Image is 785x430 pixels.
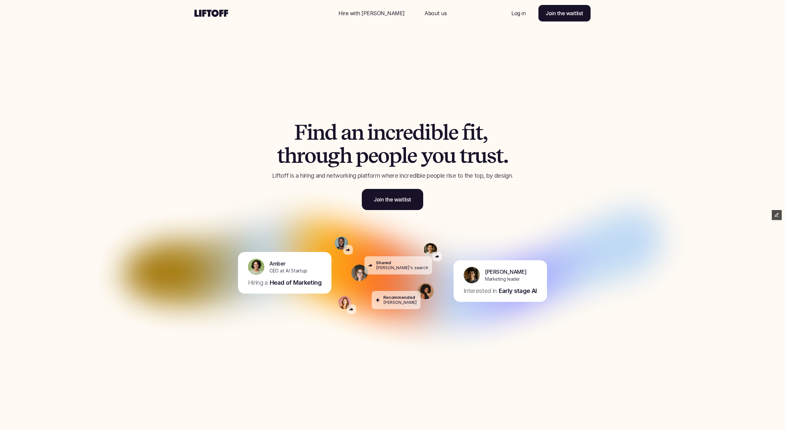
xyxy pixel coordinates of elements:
[443,121,448,144] span: l
[312,121,324,144] span: n
[462,121,469,144] span: f
[485,276,520,283] p: Marketing leader
[339,144,352,167] span: h
[367,121,373,144] span: i
[503,144,508,167] span: .
[407,144,417,167] span: e
[385,121,395,144] span: c
[269,268,307,274] p: CEO at AI Startup
[270,278,322,287] p: Head of Marketing
[412,121,425,144] span: d
[327,144,339,167] span: g
[316,144,328,167] span: u
[432,144,443,167] span: o
[356,144,368,167] span: p
[421,144,432,167] span: y
[474,144,487,167] span: u
[425,9,447,17] p: About us
[368,144,378,167] span: e
[284,144,296,167] span: h
[475,121,483,144] span: t
[496,144,503,167] span: t
[330,5,413,21] a: Nav Link
[374,196,411,203] p: Join the waitlist
[430,121,443,144] span: b
[341,121,351,144] span: a
[417,5,455,21] a: Nav Link
[294,121,307,144] span: F
[395,121,403,144] span: r
[362,189,423,210] a: Join the waitlist
[248,278,268,287] p: Hiring a
[373,121,385,144] span: n
[376,266,428,270] p: [PERSON_NAME]'s search
[483,121,487,144] span: ,
[378,144,389,167] span: o
[425,121,430,144] span: i
[403,121,413,144] span: e
[376,260,391,265] p: Shared
[485,268,527,276] p: [PERSON_NAME]
[467,144,475,167] span: r
[324,121,337,144] span: d
[383,295,415,300] p: Recommended
[351,121,363,144] span: n
[511,9,526,17] p: Log in
[443,144,456,167] span: u
[499,287,537,295] p: Early stage AI
[503,5,533,21] a: Nav Link
[401,144,407,167] span: l
[463,287,497,295] p: Interested in
[304,144,316,167] span: o
[538,5,591,21] a: Join the waitlist
[389,144,401,167] span: p
[383,300,417,305] p: [PERSON_NAME]
[469,121,475,144] span: i
[487,144,496,167] span: s
[307,121,313,144] span: i
[296,144,304,167] span: r
[460,144,467,167] span: t
[448,121,458,144] span: e
[546,9,583,17] p: Join the waitlist
[269,260,286,268] p: Amber
[338,9,405,17] p: Hire with [PERSON_NAME]
[277,144,284,167] span: t
[772,210,782,220] button: Edit Framer Content
[252,171,533,180] p: Liftoff is a hiring and networking platform where incredible people rise to the top, by design.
